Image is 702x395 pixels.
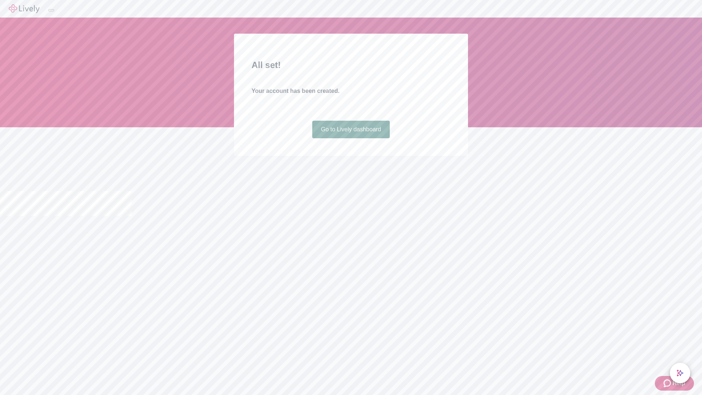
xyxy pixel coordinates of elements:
[252,59,450,72] h2: All set!
[252,87,450,95] h4: Your account has been created.
[672,379,685,388] span: Help
[655,376,694,391] button: Zendesk support iconHelp
[312,121,390,138] a: Go to Lively dashboard
[48,9,54,11] button: Log out
[9,4,39,13] img: Lively
[670,363,690,383] button: chat
[664,379,672,388] svg: Zendesk support icon
[676,369,684,377] svg: Lively AI Assistant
